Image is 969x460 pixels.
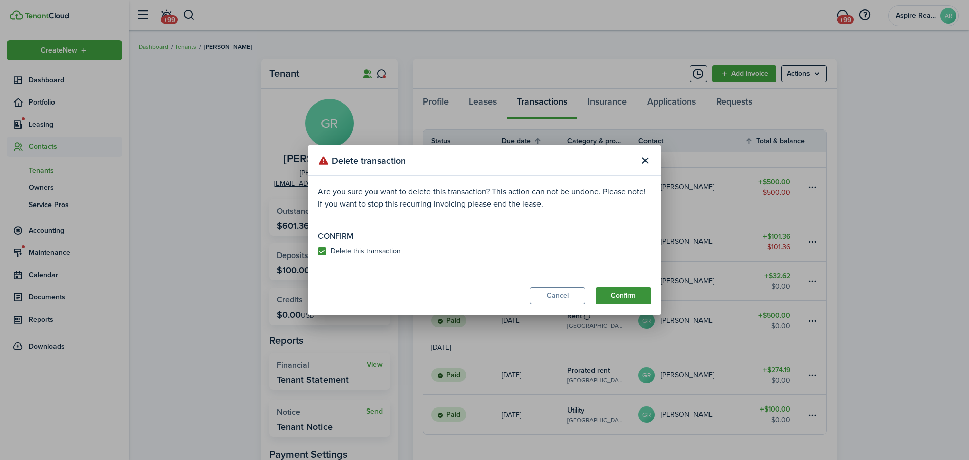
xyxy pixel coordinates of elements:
p: Are you sure you want to delete this transaction? This action can not be undone. Please note! If ... [318,186,651,210]
button: Close modal [636,152,654,169]
modal-title: Delete transaction [318,150,634,170]
p: Confirm [318,230,651,242]
button: Cancel [530,287,585,304]
label: Delete this transaction [318,247,401,255]
button: Confirm [596,287,651,304]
